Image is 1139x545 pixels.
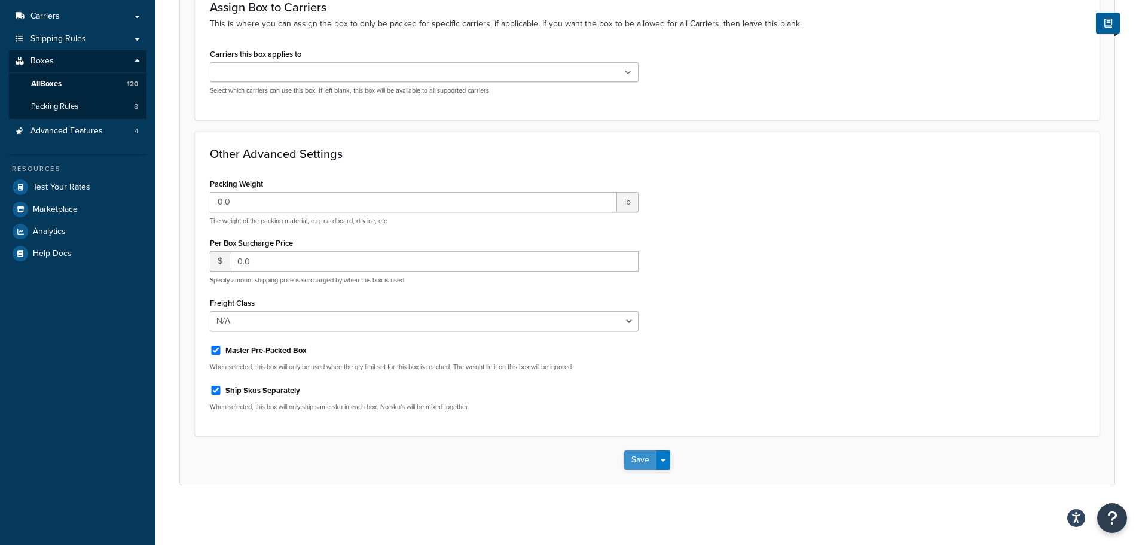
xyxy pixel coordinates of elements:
span: Analytics [33,227,66,237]
span: Marketplace [33,205,78,215]
span: 120 [127,79,138,89]
span: Carriers [30,11,60,22]
span: Packing Rules [31,102,78,112]
a: Shipping Rules [9,28,146,50]
a: Analytics [9,221,146,242]
li: Advanced Features [9,120,146,142]
span: lb [617,192,639,212]
button: Show Help Docs [1096,13,1120,34]
span: All Boxes [31,79,62,89]
p: When selected, this box will only ship same sku in each box. No sku's will be mixed together. [210,403,639,412]
p: This is where you can assign the box to only be packed for specific carriers, if applicable. If y... [210,17,1085,31]
button: Save [624,450,656,470]
label: Ship Skus Separately [225,385,300,396]
a: Marketplace [9,199,146,220]
span: Help Docs [33,249,72,259]
label: Carriers this box applies to [210,50,301,59]
a: Carriers [9,5,146,28]
span: Advanced Features [30,126,103,136]
span: 8 [134,102,138,112]
li: Packing Rules [9,96,146,118]
label: Packing Weight [210,179,263,188]
a: Advanced Features4 [9,120,146,142]
a: AllBoxes120 [9,73,146,95]
label: Master Pre-Packed Box [225,345,307,356]
p: When selected, this box will only be used when the qty limit set for this box is reached. The wei... [210,363,639,372]
label: Freight Class [210,299,255,307]
span: $ [210,251,230,272]
a: Test Your Rates [9,176,146,198]
a: Boxes [9,50,146,72]
button: Open Resource Center [1097,503,1127,533]
h3: Assign Box to Carriers [210,1,1085,14]
span: 4 [135,126,139,136]
a: Help Docs [9,243,146,264]
p: Specify amount shipping price is surcharged by when this box is used [210,276,639,285]
span: Shipping Rules [30,34,86,44]
div: Resources [9,164,146,174]
span: Test Your Rates [33,182,90,193]
h3: Other Advanced Settings [210,147,1085,160]
p: Select which carriers can use this box. If left blank, this box will be available to all supporte... [210,86,639,95]
span: Boxes [30,56,54,66]
p: The weight of the packing material, e.g. cardboard, dry ice, etc [210,217,639,226]
label: Per Box Surcharge Price [210,239,293,248]
a: Packing Rules8 [9,96,146,118]
li: Boxes [9,50,146,118]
